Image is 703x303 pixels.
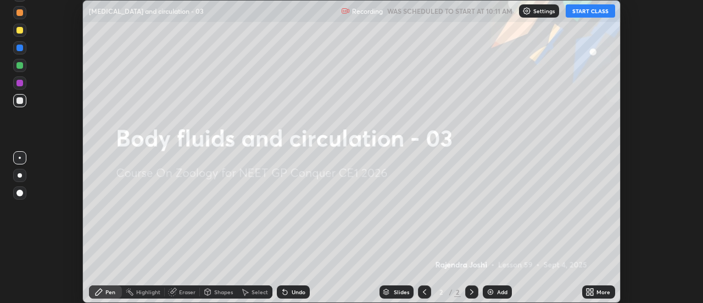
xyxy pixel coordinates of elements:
div: / [449,289,452,295]
p: Settings [533,8,555,14]
button: START CLASS [566,4,615,18]
div: Slides [394,289,409,295]
p: [MEDICAL_DATA] and circulation - 03 [89,7,204,15]
img: add-slide-button [486,288,495,296]
div: More [596,289,610,295]
h5: WAS SCHEDULED TO START AT 10:11 AM [387,6,512,16]
div: Eraser [179,289,196,295]
img: class-settings-icons [522,7,531,15]
img: recording.375f2c34.svg [341,7,350,15]
div: Add [497,289,507,295]
div: Undo [292,289,305,295]
div: Shapes [214,289,233,295]
div: Pen [105,289,115,295]
div: 2 [436,289,447,295]
div: Highlight [136,289,160,295]
div: 2 [454,287,461,297]
div: Select [252,289,268,295]
p: Recording [352,7,383,15]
